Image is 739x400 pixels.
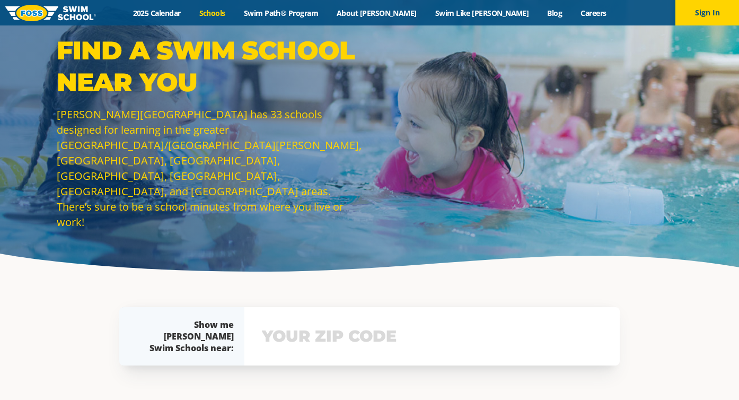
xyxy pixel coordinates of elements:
[5,5,96,21] img: FOSS Swim School Logo
[124,8,190,18] a: 2025 Calendar
[571,8,615,18] a: Careers
[538,8,571,18] a: Blog
[57,34,364,98] p: Find a Swim School Near You
[234,8,327,18] a: Swim Path® Program
[328,8,426,18] a: About [PERSON_NAME]
[259,321,605,352] input: YOUR ZIP CODE
[57,107,364,230] p: [PERSON_NAME][GEOGRAPHIC_DATA] has 33 schools designed for learning in the greater [GEOGRAPHIC_DA...
[426,8,538,18] a: Swim Like [PERSON_NAME]
[140,319,234,354] div: Show me [PERSON_NAME] Swim Schools near:
[190,8,234,18] a: Schools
